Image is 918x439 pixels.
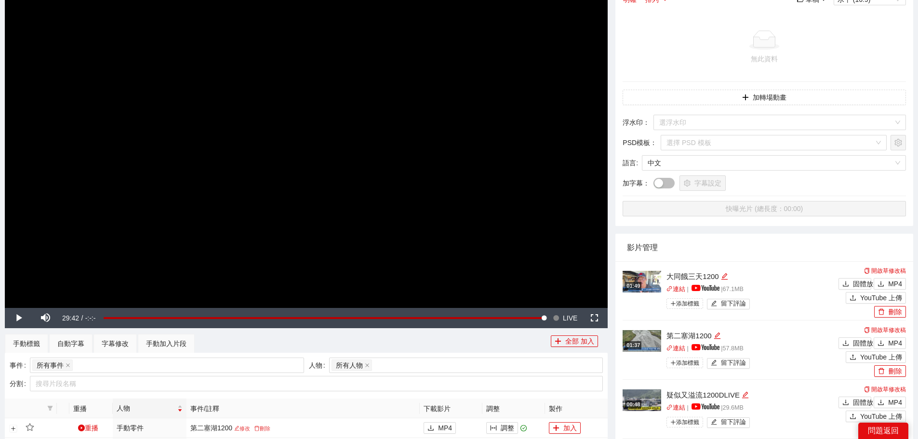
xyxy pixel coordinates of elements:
font: MP4 [438,424,452,432]
font: 添加標籤 [676,359,699,366]
font: | [687,345,688,352]
font: 手動零件 [117,424,144,432]
span: 關閉 [365,363,370,368]
font: MP4 [888,280,902,288]
span: 下載 [842,280,849,288]
span: 29:42 [62,314,79,322]
font: 調整 [486,405,500,412]
font: 第二塞湖1200 [190,424,232,432]
font: ： [650,139,657,146]
span: 刪除 [254,426,259,431]
font: 29.6 [722,404,734,411]
font: 留下評論 [721,419,746,426]
span: 下載 [842,399,849,407]
font: 手動標籤 [13,340,40,347]
span: 加 [742,94,749,102]
button: 快曝光片 (總長度：00:00) [623,201,906,216]
font: 添加標籤 [676,419,699,426]
font: 語言 [623,159,636,167]
button: 編輯留下評論 [707,299,750,309]
button: 編輯留下評論 [707,417,750,428]
font: 字幕修改 [102,340,129,347]
span: 加 [670,360,676,366]
font: 重播 [85,424,98,432]
font: MB [734,286,744,293]
font: 開啟草修改稿 [871,327,906,333]
span: 刪除 [878,308,885,316]
font: 留下評論 [721,300,746,307]
span: -:-:- [85,314,96,322]
font: 01:49 [626,283,640,289]
button: Play [5,308,32,328]
font: 刪除 [260,426,270,431]
a: 關聯連結 [666,286,685,293]
font: 連結 [673,286,685,293]
font: 添加標籤 [676,300,699,307]
font: MB [734,404,744,411]
font: 第二塞湖1200 [666,332,711,340]
button: Fullscreen [581,308,608,328]
font: 人物 [309,361,322,369]
font: YouTube 上傳 [860,353,902,361]
span: 編輯 [721,273,728,280]
span: 上傳 [850,413,856,421]
font: 中文 [648,159,661,167]
font: MP4 [888,399,902,406]
span: 編輯 [711,300,717,307]
span: 加 [555,338,561,346]
span: 加 [670,301,676,306]
font: 問題返回 [868,426,899,435]
button: 下載MP4 [424,422,456,434]
font: 67.1 [722,286,734,293]
font: 01:37 [626,342,640,348]
font: 製作 [549,405,562,412]
font: | [721,286,722,293]
span: 下載 [878,399,884,407]
div: 編輯 [721,271,728,282]
font: 事件 [10,361,23,369]
font: 連結 [673,404,685,411]
img: 05188f17-46fa-4bf2-92e2-152d71d84dde.jpg [623,389,661,411]
button: 下載MP4 [874,278,906,290]
font: 固體放射治療 [853,280,893,288]
button: Seek to live, currently behind live [549,308,581,328]
a: 關聯連結 [666,345,685,352]
font: 大同餓三天1200 [666,272,718,280]
button: 上傳YouTube 上傳 [846,351,906,363]
span: 編輯 [714,332,721,339]
font: 加轉場動畫 [753,93,786,101]
button: 上傳YouTube 上傳 [846,411,906,422]
button: Mute [32,308,59,328]
font: 手動加入片段 [146,340,186,347]
font: 所有人物 [336,361,363,369]
span: 關聯 [666,286,673,292]
font: PSD模板 [623,139,650,146]
button: 上傳YouTube 上傳 [846,292,906,304]
font: | [721,404,722,411]
button: 加加轉場動畫 [623,90,906,105]
button: 下載固體放射治療 [838,397,871,408]
font: 固體放射治療 [853,339,893,347]
span: 下載 [878,280,884,288]
font: 加入 [563,424,577,432]
button: 下載MP4 [874,337,906,349]
font: | [687,286,688,293]
span: 上傳 [850,354,856,361]
font: 無此資料 [751,55,778,63]
button: 環境字幕設定 [679,175,726,191]
font: : [636,159,638,167]
a: 關聯連結 [666,404,685,411]
img: yt_logo_rgb_light.a676ea31.png [692,344,719,350]
span: 列寬 [490,425,497,432]
button: 下載MP4 [874,397,906,408]
img: yt_logo_rgb_light.a676ea31.png [692,403,719,410]
button: 刪除刪除 [874,306,906,318]
span: LIVE [563,308,577,328]
font: ： [643,119,650,126]
font: 刪除 [889,367,902,375]
font: 浮水印 [623,119,643,126]
font: 連結 [673,345,685,352]
span: 加 [670,419,676,425]
font: | [687,404,688,411]
font: ： [643,179,650,187]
